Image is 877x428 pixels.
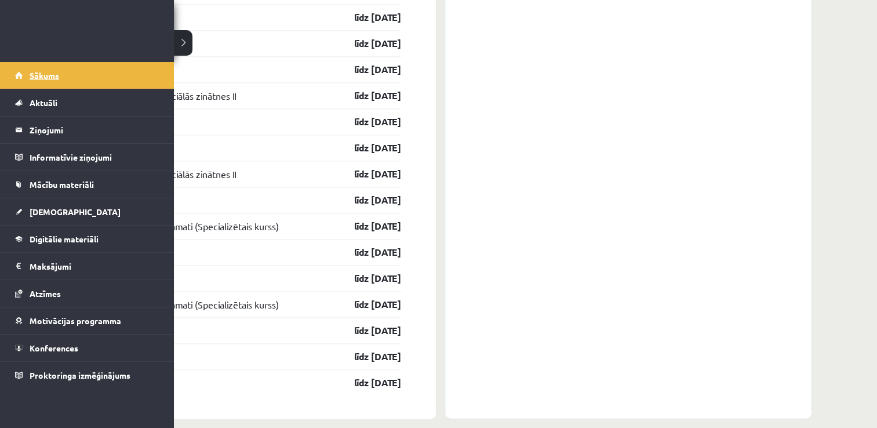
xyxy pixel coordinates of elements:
span: Atzīmes [30,288,61,299]
legend: Informatīvie ziņojumi [30,144,159,171]
a: Aktuāli [15,89,159,116]
a: Uzņēmējdarbības pamati (Specializētais kurss) [93,298,279,311]
a: Sākums [15,62,159,89]
a: līdz [DATE] [334,245,401,259]
a: Uzņēmējdarbības pamati (Specializētais kurss) [93,219,279,233]
a: līdz [DATE] [334,193,401,207]
a: līdz [DATE] [334,141,401,155]
a: līdz [DATE] [334,271,401,285]
legend: Maksājumi [30,253,159,280]
a: līdz [DATE] [334,115,401,129]
a: Motivācijas programma [15,307,159,334]
a: līdz [DATE] [334,376,401,390]
a: līdz [DATE] [334,350,401,364]
a: Digitālie materiāli [15,226,159,252]
span: Konferences [30,343,78,353]
a: Proktoringa izmēģinājums [15,362,159,389]
span: Proktoringa izmēģinājums [30,370,130,380]
a: Rīgas 1. Tālmācības vidusskola [13,20,105,49]
a: Konferences [15,335,159,361]
span: Digitālie materiāli [30,234,99,244]
a: līdz [DATE] [334,89,401,103]
a: līdz [DATE] [334,63,401,77]
span: Sākums [30,70,59,81]
a: līdz [DATE] [334,298,401,311]
span: Mācību materiāli [30,179,94,190]
a: līdz [DATE] [334,324,401,338]
a: līdz [DATE] [334,167,401,181]
a: Ziņojumi [15,117,159,143]
a: Mācību materiāli [15,171,159,198]
a: līdz [DATE] [334,219,401,233]
a: Informatīvie ziņojumi [15,144,159,171]
a: [DEMOGRAPHIC_DATA] [15,198,159,225]
a: Atzīmes [15,280,159,307]
span: [DEMOGRAPHIC_DATA] [30,206,121,217]
span: Aktuāli [30,97,57,108]
a: Maksājumi [15,253,159,280]
a: līdz [DATE] [334,10,401,24]
legend: Ziņojumi [30,117,159,143]
span: Motivācijas programma [30,315,121,326]
a: līdz [DATE] [334,37,401,50]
